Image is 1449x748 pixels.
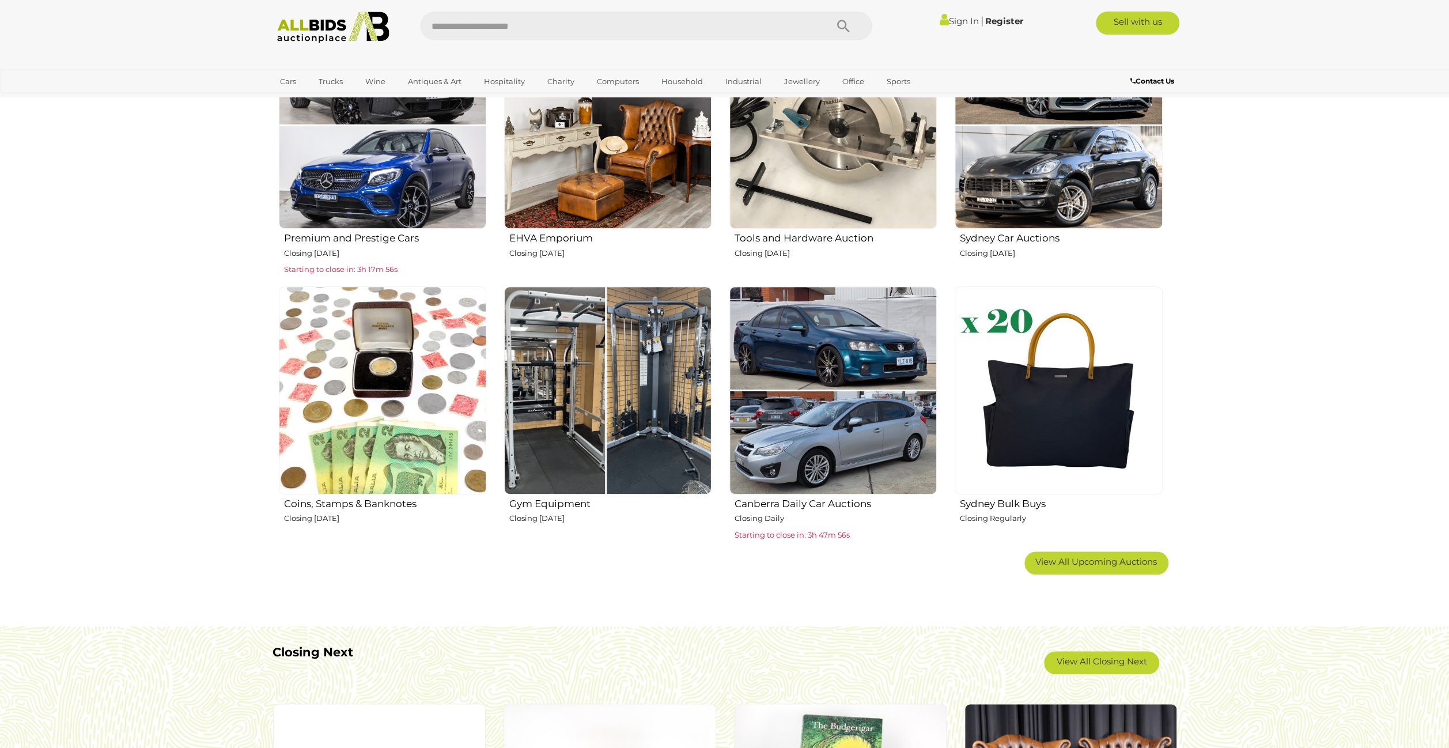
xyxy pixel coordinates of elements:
[735,247,937,260] p: Closing [DATE]
[729,21,937,229] img: Tools and Hardware Auction
[589,72,646,91] a: Computers
[358,72,393,91] a: Wine
[960,512,1162,525] p: Closing Regularly
[729,286,937,494] img: Canberra Daily Car Auctions
[1130,77,1174,85] b: Contact Us
[273,72,304,91] a: Cars
[284,230,486,244] h2: Premium and Prestige Cars
[284,512,486,525] p: Closing [DATE]
[954,286,1162,542] a: Sydney Bulk Buys Closing Regularly
[879,72,918,91] a: Sports
[955,21,1162,229] img: Sydney Car Auctions
[284,247,486,260] p: Closing [DATE]
[654,72,710,91] a: Household
[940,16,979,27] a: Sign In
[960,230,1162,244] h2: Sydney Car Auctions
[1035,556,1157,567] span: View All Upcoming Auctions
[1024,551,1168,575] a: View All Upcoming Auctions
[981,14,983,27] span: |
[400,72,469,91] a: Antiques & Art
[509,247,712,260] p: Closing [DATE]
[985,16,1023,27] a: Register
[278,21,486,277] a: Premium and Prestige Cars Closing [DATE] Starting to close in: 3h 17m 56s
[504,286,712,494] img: Gym Equipment
[729,21,937,277] a: Tools and Hardware Auction Closing [DATE]
[279,286,486,494] img: Coins, Stamps & Banknotes
[504,21,712,277] a: EHVA Emporium Closing [DATE]
[279,21,486,229] img: Premium and Prestige Cars
[509,230,712,244] h2: EHVA Emporium
[960,496,1162,509] h2: Sydney Bulk Buys
[735,230,937,244] h2: Tools and Hardware Auction
[718,72,769,91] a: Industrial
[960,247,1162,260] p: Closing [DATE]
[504,21,712,229] img: EHVA Emporium
[273,91,369,110] a: [GEOGRAPHIC_DATA]
[955,286,1162,494] img: Sydney Bulk Buys
[1130,75,1176,88] a: Contact Us
[273,645,353,659] b: Closing Next
[815,12,872,40] button: Search
[1096,12,1179,35] a: Sell with us
[509,496,712,509] h2: Gym Equipment
[284,265,398,274] span: Starting to close in: 3h 17m 56s
[1044,651,1159,674] a: View All Closing Next
[954,21,1162,277] a: Sydney Car Auctions Closing [DATE]
[271,12,396,43] img: Allbids.com.au
[729,286,937,542] a: Canberra Daily Car Auctions Closing Daily Starting to close in: 3h 47m 56s
[476,72,532,91] a: Hospitality
[504,286,712,542] a: Gym Equipment Closing [DATE]
[835,72,872,91] a: Office
[540,72,582,91] a: Charity
[735,512,937,525] p: Closing Daily
[284,496,486,509] h2: Coins, Stamps & Banknotes
[777,72,827,91] a: Jewellery
[735,496,937,509] h2: Canberra Daily Car Auctions
[311,72,350,91] a: Trucks
[509,512,712,525] p: Closing [DATE]
[735,530,850,539] span: Starting to close in: 3h 47m 56s
[278,286,486,542] a: Coins, Stamps & Banknotes Closing [DATE]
